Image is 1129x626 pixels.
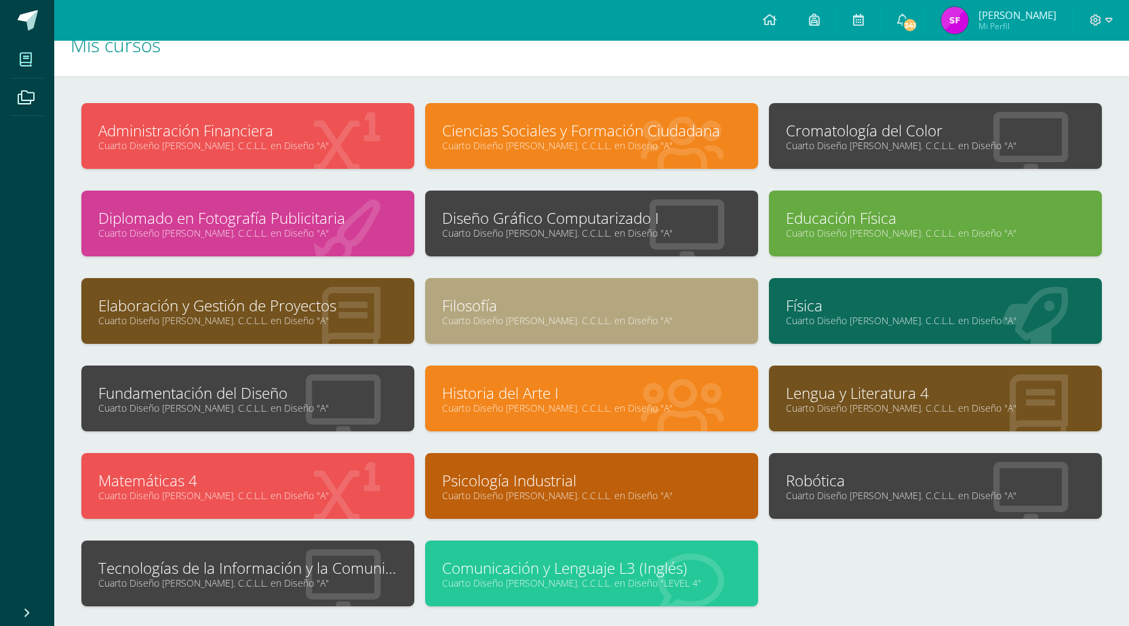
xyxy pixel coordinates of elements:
[442,208,741,229] a: Diseño Gráfico Computarizado I
[786,295,1085,316] a: Física
[442,470,741,491] a: Psicología Industrial
[786,383,1085,404] a: Lengua y Literatura 4
[442,576,741,589] a: Cuarto Diseño [PERSON_NAME]. C.C.L.L. en Diseño "LEVEL 4"
[71,32,161,58] span: Mis cursos
[98,120,397,141] a: Administración Financiera
[786,470,1085,491] a: Robótica
[442,139,741,152] a: Cuarto Diseño [PERSON_NAME]. C.C.L.L. en Diseño "A"
[98,227,397,239] a: Cuarto Diseño [PERSON_NAME]. C.C.L.L. en Diseño "A"
[442,489,741,502] a: Cuarto Diseño [PERSON_NAME]. C.C.L.L. en Diseño "A"
[98,470,397,491] a: Matemáticas 4
[786,402,1085,414] a: Cuarto Diseño [PERSON_NAME]. C.C.L.L. en Diseño "A"
[903,18,917,33] span: 341
[786,139,1085,152] a: Cuarto Diseño [PERSON_NAME]. C.C.L.L. en Diseño "A"
[442,314,741,327] a: Cuarto Diseño [PERSON_NAME]. C.C.L.L. en Diseño "A"
[442,557,741,579] a: Comunicación y Lenguaje L3 (Inglés)
[98,139,397,152] a: Cuarto Diseño [PERSON_NAME]. C.C.L.L. en Diseño "A"
[941,7,968,34] img: 82e35952a61a7bb116b1d71fd6c769be.png
[98,208,397,229] a: Diplomado en Fotografía Publicitaria
[978,20,1056,32] span: Mi Perfil
[786,489,1085,502] a: Cuarto Diseño [PERSON_NAME]. C.C.L.L. en Diseño "A"
[442,295,741,316] a: Filosofía
[786,314,1085,327] a: Cuarto Diseño [PERSON_NAME]. C.C.L.L. en Diseño "A"
[442,120,741,141] a: Ciencias Sociales y Formación Ciudadana
[98,576,397,589] a: Cuarto Diseño [PERSON_NAME]. C.C.L.L. en Diseño "A"
[978,8,1056,22] span: [PERSON_NAME]
[98,295,397,316] a: Elaboración y Gestión de Proyectos
[786,227,1085,239] a: Cuarto Diseño [PERSON_NAME]. C.C.L.L. en Diseño "A"
[98,383,397,404] a: Fundamentación del Diseño
[98,557,397,579] a: Tecnologías de la Información y la Comunicación 4
[786,208,1085,229] a: Educación Física
[98,314,397,327] a: Cuarto Diseño [PERSON_NAME]. C.C.L.L. en Diseño "A"
[98,402,397,414] a: Cuarto Diseño [PERSON_NAME]. C.C.L.L. en Diseño "A"
[442,227,741,239] a: Cuarto Diseño [PERSON_NAME]. C.C.L.L. en Diseño "A"
[98,489,397,502] a: Cuarto Diseño [PERSON_NAME]. C.C.L.L. en Diseño "A"
[442,402,741,414] a: Cuarto Diseño [PERSON_NAME]. C.C.L.L. en Diseño "A"
[786,120,1085,141] a: Cromatología del Color
[442,383,741,404] a: Historia del Arte I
